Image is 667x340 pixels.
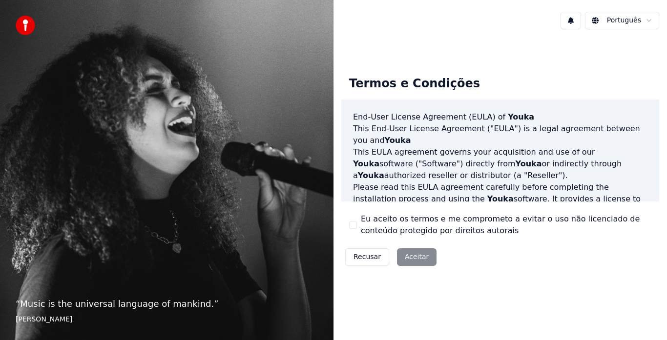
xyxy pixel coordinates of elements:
[353,123,647,146] p: This End-User License Agreement ("EULA") is a legal agreement between you and
[385,136,411,145] span: Youka
[353,159,379,168] span: Youka
[345,248,389,266] button: Recusar
[353,181,647,228] p: Please read this EULA agreement carefully before completing the installation process and using th...
[341,68,488,100] div: Termos e Condições
[353,111,647,123] h3: End-User License Agreement (EULA) of
[16,297,318,311] p: “ Music is the universal language of mankind. ”
[353,146,647,181] p: This EULA agreement governs your acquisition and use of our software ("Software") directly from o...
[361,213,651,237] label: Eu aceito os termos e me comprometo a evitar o uso não licenciado de conteúdo protegido por direi...
[358,171,384,180] span: Youka
[16,16,35,35] img: youka
[487,194,514,203] span: Youka
[16,315,318,324] footer: [PERSON_NAME]
[516,159,542,168] span: Youka
[508,112,534,121] span: Youka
